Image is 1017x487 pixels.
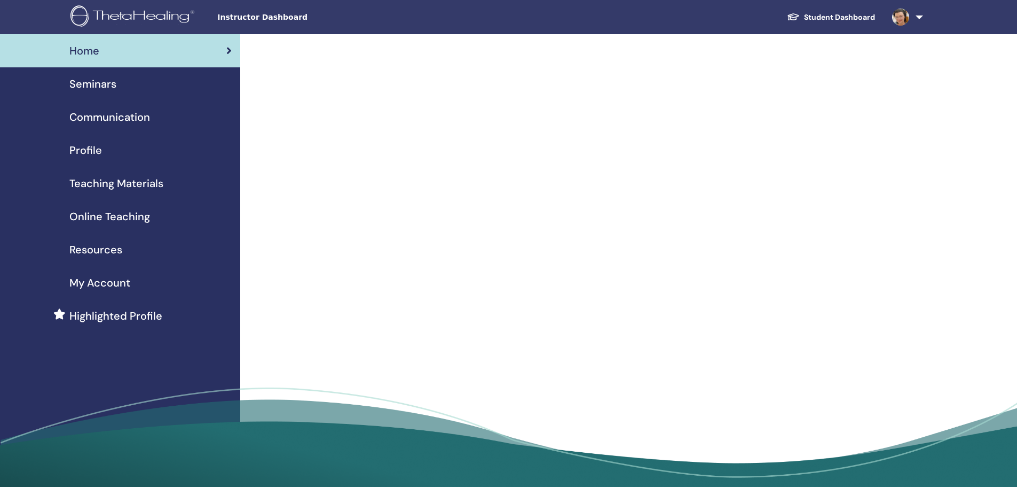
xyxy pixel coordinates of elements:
img: graduation-cap-white.svg [787,12,800,21]
img: default.jpg [892,9,909,26]
span: Communication [69,109,150,125]
span: Online Teaching [69,208,150,225]
span: Home [69,43,99,59]
span: My Account [69,275,130,291]
span: Resources [69,242,122,258]
span: Instructor Dashboard [217,12,377,23]
img: logo.png [70,5,198,29]
span: Seminars [69,76,116,92]
span: Profile [69,142,102,158]
a: Student Dashboard [778,7,884,27]
span: Teaching Materials [69,175,163,191]
span: Highlighted Profile [69,308,162,324]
